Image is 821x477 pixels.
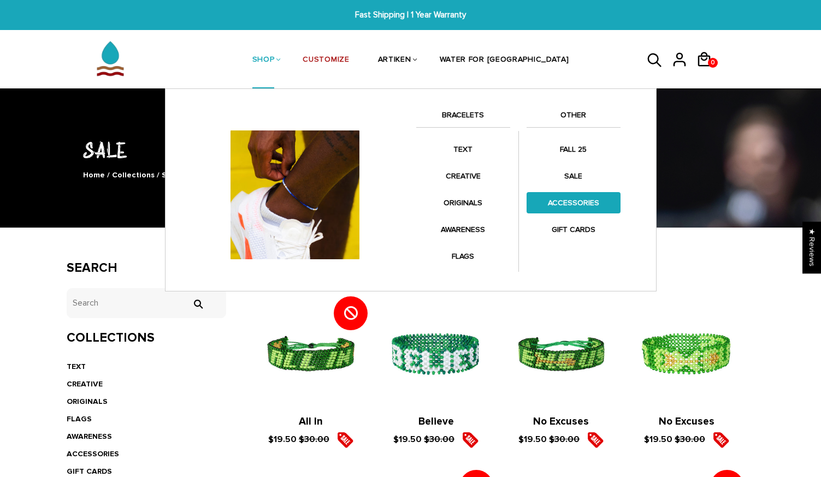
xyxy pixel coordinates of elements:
[253,9,568,21] span: Fast Shipping | 1 Year Warranty
[708,55,717,70] span: 0
[416,246,510,267] a: FLAGS
[157,170,160,180] span: /
[67,379,103,389] a: CREATIVE
[587,432,604,448] img: sale5.png
[713,432,729,448] img: sale5.png
[675,434,705,445] s: $30.00
[67,362,86,371] a: TEXT
[67,449,119,458] a: ACCESSORIES
[416,165,510,187] a: CREATIVE
[252,32,275,90] a: SHOP
[802,222,821,273] div: Click to open Judge.me floating reviews tab
[378,32,411,90] a: ARTIKEN
[67,414,92,424] a: FLAGS
[518,434,547,445] span: $19.50
[393,434,422,445] span: $19.50
[67,260,227,276] h3: Search
[67,432,112,441] a: AWARENESS
[67,288,227,318] input: Search
[67,467,112,476] a: GIFT CARDS
[659,415,714,428] a: No Excuses
[67,330,227,346] h3: Collections
[303,32,349,90] a: CUSTOMIZE
[416,219,510,240] a: AWARENESS
[644,434,672,445] span: $19.50
[162,170,181,180] span: SALE
[299,415,323,428] a: All In
[549,434,580,445] s: $30.00
[107,170,110,180] span: /
[527,165,621,187] a: SALE
[416,192,510,213] a: ORIGINALS
[527,139,621,160] a: FALL 25
[696,71,720,73] a: 0
[416,109,510,127] a: BRACELETS
[187,299,209,309] input: Search
[67,397,108,406] a: ORIGINALS
[268,434,297,445] span: $19.50
[418,415,454,428] a: Believe
[112,170,155,180] a: Collections
[83,170,105,180] a: Home
[440,32,569,90] a: WATER FOR [GEOGRAPHIC_DATA]
[527,219,621,240] a: GIFT CARDS
[299,434,329,445] s: $30.00
[424,434,454,445] s: $30.00
[416,139,510,160] a: TEXT
[527,192,621,213] a: ACCESSORIES
[337,432,353,448] img: sale5.png
[462,432,479,448] img: sale5.png
[533,415,589,428] a: No Excuses
[67,135,755,164] h1: SALE
[527,109,621,127] a: OTHER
